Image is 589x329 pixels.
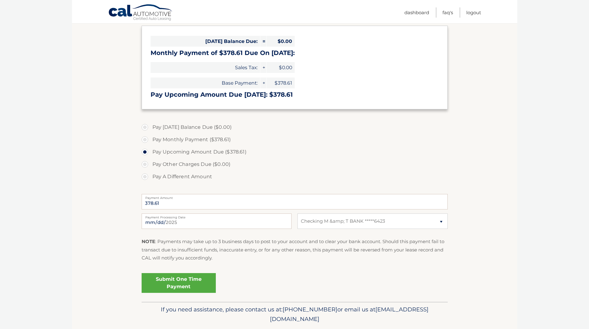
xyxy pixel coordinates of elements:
span: + [260,78,267,88]
p: : Payments may take up to 3 business days to post to your account and to clear your bank account.... [142,238,448,262]
h3: Pay Upcoming Amount Due [DATE]: $378.61 [151,91,439,99]
span: [DATE] Balance Due: [151,36,260,47]
span: [PHONE_NUMBER] [283,306,337,313]
label: Payment Processing Date [142,213,292,218]
span: $0.00 [267,36,295,47]
label: Pay Upcoming Amount Due ($378.61) [142,146,448,158]
p: If you need assistance, please contact us at: or email us at [146,305,444,324]
input: Payment Amount [142,194,448,209]
span: + [260,62,267,73]
a: Dashboard [404,7,429,18]
a: FAQ's [442,7,453,18]
input: Payment Date [142,213,292,229]
span: Sales Tax: [151,62,260,73]
label: Pay A Different Amount [142,171,448,183]
label: Pay Monthly Payment ($378.61) [142,133,448,146]
span: $378.61 [267,78,295,88]
strong: NOTE [142,238,155,244]
a: Submit One Time Payment [142,273,216,293]
span: $0.00 [267,62,295,73]
span: Base Payment: [151,78,260,88]
label: Pay Other Charges Due ($0.00) [142,158,448,171]
label: Pay [DATE] Balance Due ($0.00) [142,121,448,133]
label: Payment Amount [142,194,448,199]
h3: Monthly Payment of $378.61 Due On [DATE]: [151,49,439,57]
a: Cal Automotive [108,4,173,22]
a: Logout [466,7,481,18]
span: = [260,36,267,47]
